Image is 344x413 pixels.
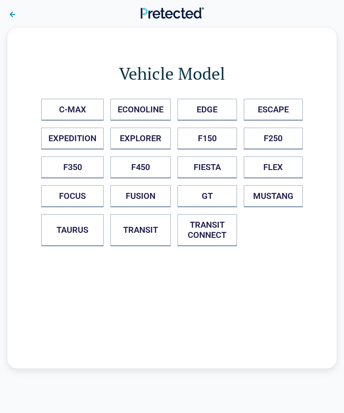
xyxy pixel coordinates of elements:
button: TAURUS [41,214,104,246]
button: FLEX [244,156,303,179]
button: ESCAPE [244,99,303,121]
button: F150 [178,128,237,150]
button: TRANSIT [110,214,171,246]
button: ECONOLINE [110,99,171,121]
h1: Vehicle Model [41,61,303,85]
button: FOCUS [41,185,104,207]
button: C-MAX [41,99,104,121]
button: F250 [244,128,303,150]
button: TRANSIT CONNECT [178,214,237,246]
button: EXPLORER [110,128,171,150]
button: EDGE [178,99,237,121]
button: GT [178,185,237,207]
button: FIESTA [178,156,237,179]
button: F350 [41,156,104,179]
button: MUSTANG [244,185,303,207]
button: EXPEDITION [41,128,104,150]
button: F450 [110,156,171,179]
button: FUSION [110,185,171,207]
